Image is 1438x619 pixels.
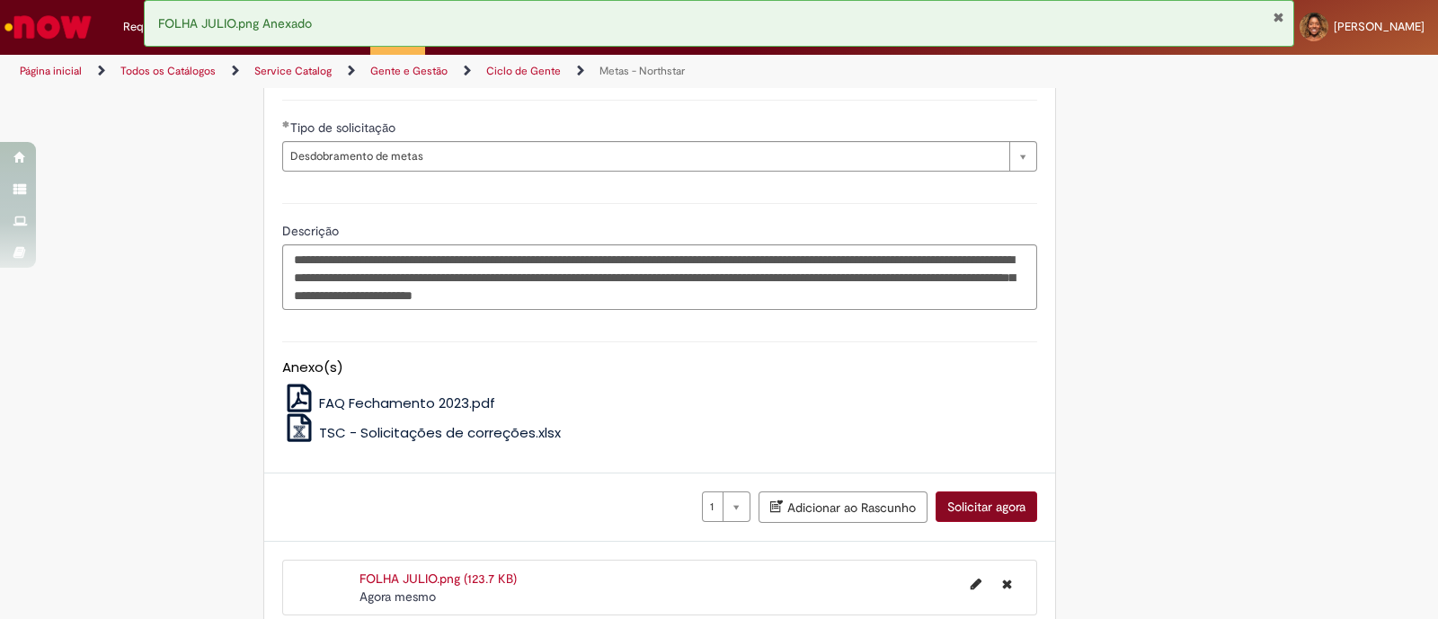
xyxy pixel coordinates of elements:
a: Todos os Catálogos [120,64,216,78]
a: TSC - Solicitações de correções.xlsx [282,423,562,442]
a: Metas - Northstar [599,64,685,78]
textarea: Descrição [282,244,1037,311]
a: Ciclo de Gente [486,64,561,78]
span: Agora mesmo [359,588,436,605]
h5: Anexo(s) [282,360,1037,376]
ul: Trilhas de página [13,55,945,88]
span: FOLHA JULIO.png Anexado [158,15,312,31]
span: Descrição [282,223,342,239]
a: FAQ Fechamento 2023.pdf [282,394,496,412]
span: FAQ Fechamento 2023.pdf [319,394,495,412]
span: 1 [710,492,714,521]
button: Excluir FOLHA JULIO.png [991,570,1023,598]
a: 1 [702,491,750,522]
button: Editar nome de arquivo FOLHA JULIO.png [960,570,992,598]
a: Gente e Gestão [370,64,448,78]
span: Requisições [123,18,186,36]
span: TSC - Solicitações de correções.xlsx [319,423,561,442]
button: Solicitar agora [936,491,1037,522]
a: Service Catalog [254,64,332,78]
button: Adicionar ao Rascunho [759,491,928,523]
time: 29/08/2025 10:56:46 [359,588,436,605]
span: Desdobramento de metas [290,142,1000,171]
a: Página inicial [20,64,82,78]
a: FOLHA JULIO.png (123.7 KB) [359,570,517,587]
button: Fechar Notificação [1273,10,1284,24]
img: ServiceNow [2,9,94,45]
span: Obrigatório Preenchido [282,120,290,128]
span: [PERSON_NAME] [1334,19,1425,34]
span: Tipo de solicitação [290,119,399,136]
